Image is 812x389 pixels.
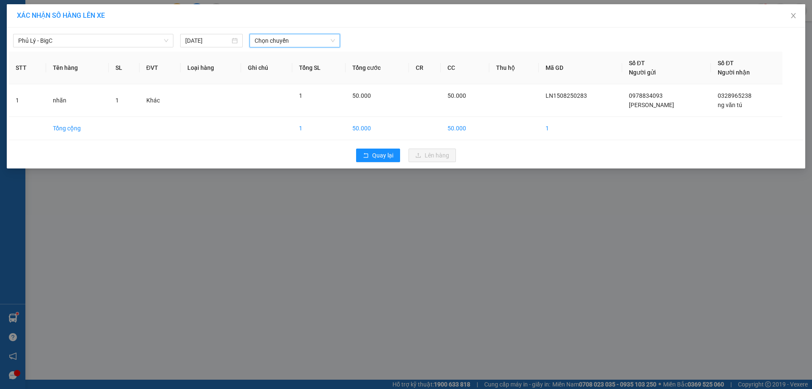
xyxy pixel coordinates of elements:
[17,11,105,19] span: XÁC NHẬN SỐ HÀNG LÊN XE
[629,102,674,108] span: [PERSON_NAME]
[292,117,346,140] td: 1
[115,97,119,104] span: 1
[299,92,302,99] span: 1
[46,52,109,84] th: Tên hàng
[109,52,140,84] th: SL
[181,52,241,84] th: Loại hàng
[409,52,441,84] th: CR
[46,117,109,140] td: Tổng cộng
[441,117,489,140] td: 50.000
[539,52,622,84] th: Mã GD
[718,102,742,108] span: ng văn tú
[346,52,409,84] th: Tổng cước
[629,92,663,99] span: 0978834093
[539,117,622,140] td: 1
[241,52,292,84] th: Ghi chú
[447,92,466,99] span: 50.000
[718,69,750,76] span: Người nhận
[255,34,335,47] span: Chọn chuyến
[372,151,393,160] span: Quay lại
[352,92,371,99] span: 50.000
[356,149,400,162] button: rollbackQuay lại
[790,12,797,19] span: close
[546,92,587,99] span: LN1508250283
[441,52,489,84] th: CC
[629,60,645,66] span: Số ĐT
[9,84,46,117] td: 1
[18,34,168,47] span: Phủ Lý - BigC
[185,36,230,45] input: 15/08/2025
[409,149,456,162] button: uploadLên hàng
[46,84,109,117] td: nhãn
[782,4,805,28] button: Close
[292,52,346,84] th: Tổng SL
[363,152,369,159] span: rollback
[9,52,46,84] th: STT
[718,92,752,99] span: 0328965238
[718,60,734,66] span: Số ĐT
[140,84,181,117] td: Khác
[629,69,656,76] span: Người gửi
[346,117,409,140] td: 50.000
[489,52,539,84] th: Thu hộ
[140,52,181,84] th: ĐVT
